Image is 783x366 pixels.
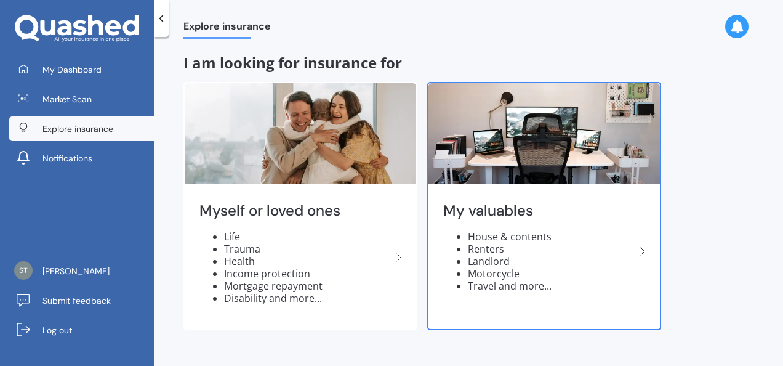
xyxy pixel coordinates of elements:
[9,57,154,82] a: My Dashboard
[468,255,635,267] li: Landlord
[42,295,111,307] span: Submit feedback
[468,280,635,292] li: Travel and more...
[185,83,416,184] img: Myself or loved ones
[42,265,110,277] span: [PERSON_NAME]
[9,146,154,171] a: Notifications
[443,201,635,221] h2: My valuables
[183,52,402,73] span: I am looking for insurance for
[42,63,102,76] span: My Dashboard
[199,201,391,221] h2: Myself or loved ones
[224,280,391,292] li: Mortgage repayment
[42,324,72,336] span: Log out
[9,259,154,283] a: [PERSON_NAME]
[14,261,33,280] img: d05e6caf3d10e8d643afb6b02574a5f9
[42,93,92,105] span: Market Scan
[183,20,271,37] span: Explore insurance
[224,243,391,255] li: Trauma
[468,243,635,255] li: Renters
[42,152,92,165] span: Notifications
[224,230,391,243] li: Life
[468,230,635,243] li: House & contents
[9,116,154,141] a: Explore insurance
[9,318,154,343] a: Log out
[42,123,113,135] span: Explore insurance
[9,87,154,112] a: Market Scan
[224,292,391,304] li: Disability and more...
[224,267,391,280] li: Income protection
[224,255,391,267] li: Health
[9,288,154,313] a: Submit feedback
[468,267,635,280] li: Motorcycle
[428,83,660,184] img: My valuables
